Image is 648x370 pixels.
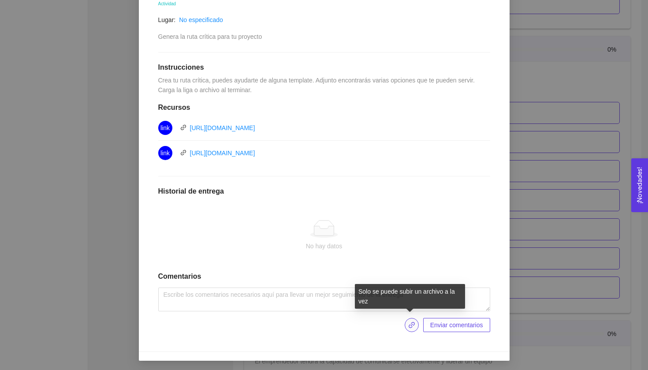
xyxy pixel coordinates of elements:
[180,124,186,131] span: link
[158,103,490,112] h1: Recursos
[355,284,465,309] div: Solo se puede subir un archivo a la vez
[158,77,477,93] span: Crea tu ruta crítica, puedes ayudarte de alguna template. Adjunto encontrarás varias opciones que...
[631,158,648,212] button: Open Feedback Widget
[405,321,418,329] span: link
[160,121,170,135] span: link
[405,318,419,332] button: link
[179,16,223,23] a: No especificado
[158,15,176,25] article: Lugar:
[158,63,490,72] h1: Instrucciones
[158,33,262,40] span: Genera la ruta crítica para tu proyecto
[423,318,490,332] button: Enviar comentarios
[158,272,490,281] h1: Comentarios
[430,320,483,330] span: Enviar comentarios
[190,149,255,157] a: [URL][DOMAIN_NAME]
[180,149,186,156] span: link
[158,187,490,196] h1: Historial de entrega
[160,146,170,160] span: link
[190,124,255,131] a: [URL][DOMAIN_NAME]
[158,1,176,6] span: Actividad
[165,241,483,251] div: No hay datos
